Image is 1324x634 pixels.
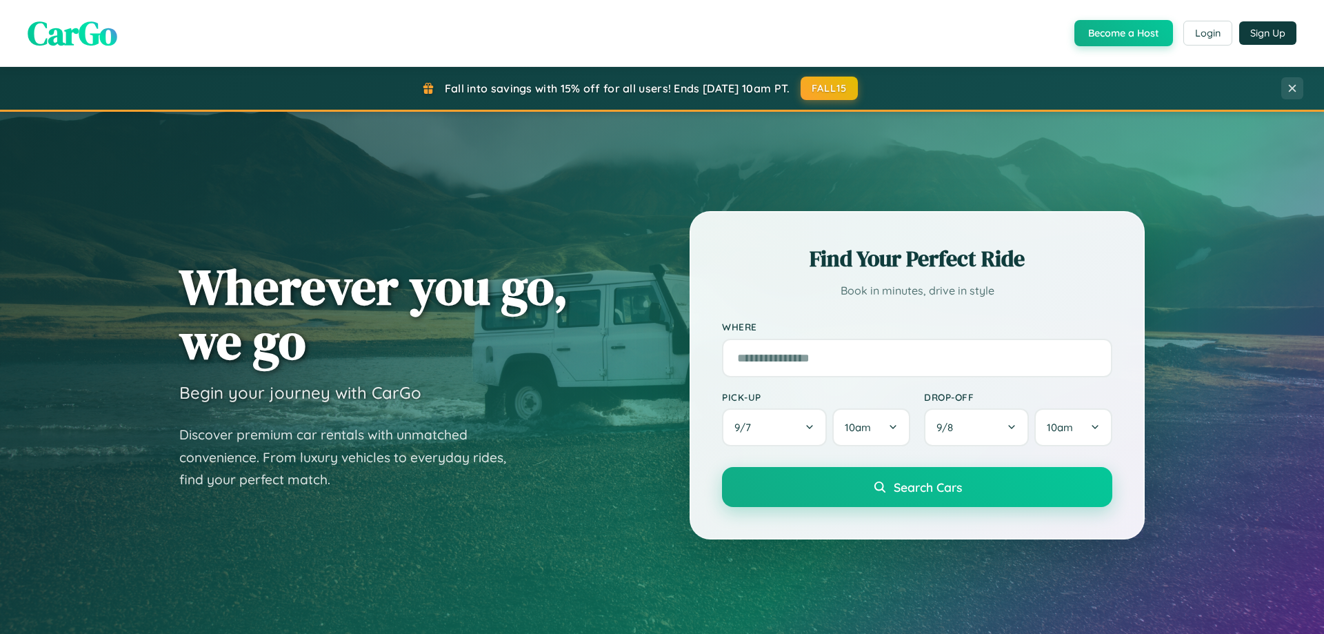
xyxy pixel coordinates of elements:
[924,391,1112,403] label: Drop-off
[28,10,117,56] span: CarGo
[1239,21,1296,45] button: Sign Up
[1034,408,1112,446] button: 10am
[832,408,910,446] button: 10am
[179,424,524,491] p: Discover premium car rentals with unmatched convenience. From luxury vehicles to everyday rides, ...
[924,408,1029,446] button: 9/8
[1047,421,1073,434] span: 10am
[722,244,1112,274] h2: Find Your Perfect Ride
[722,467,1112,507] button: Search Cars
[722,281,1112,301] p: Book in minutes, drive in style
[801,77,859,100] button: FALL15
[1183,21,1232,46] button: Login
[722,408,827,446] button: 9/7
[1074,20,1173,46] button: Become a Host
[734,421,758,434] span: 9 / 7
[179,259,568,368] h1: Wherever you go, we go
[179,382,421,403] h3: Begin your journey with CarGo
[936,421,960,434] span: 9 / 8
[445,81,790,95] span: Fall into savings with 15% off for all users! Ends [DATE] 10am PT.
[722,391,910,403] label: Pick-up
[845,421,871,434] span: 10am
[894,479,962,495] span: Search Cars
[722,321,1112,333] label: Where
